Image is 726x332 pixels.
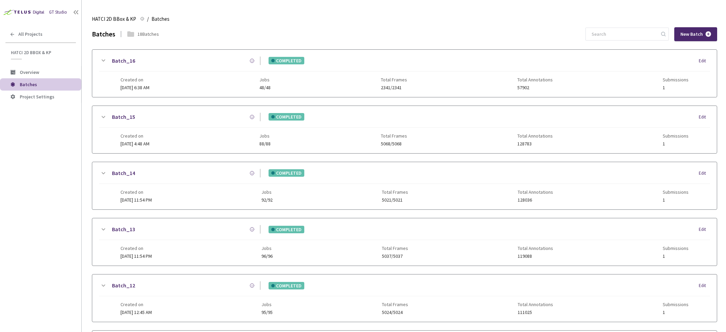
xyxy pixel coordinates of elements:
[663,246,689,251] span: Submissions
[261,310,273,315] span: 95/95
[92,29,115,39] div: Batches
[261,254,273,259] span: 96/96
[138,31,159,37] div: 18 Batches
[120,302,152,307] span: Created on
[663,189,689,195] span: Submissions
[261,189,273,195] span: Jobs
[120,189,152,195] span: Created on
[663,302,689,307] span: Submissions
[382,310,408,315] span: 5024/5024
[269,113,304,121] div: COMPLETED
[112,113,135,121] a: Batch_15
[381,85,407,90] span: 2341/2341
[112,281,135,290] a: Batch_12
[699,226,710,233] div: Edit
[382,246,408,251] span: Total Frames
[120,133,149,139] span: Created on
[259,133,271,139] span: Jobs
[112,225,135,234] a: Batch_13
[382,302,408,307] span: Total Frames
[49,9,67,16] div: GT Studio
[518,197,553,203] span: 128036
[261,246,273,251] span: Jobs
[517,133,553,139] span: Total Annotations
[699,114,710,121] div: Edit
[92,106,717,153] div: Batch_15COMPLETEDEditCreated on[DATE] 4:48 AMJobs88/88Total Frames5068/5068Total Annotations12878...
[120,246,152,251] span: Created on
[269,57,304,64] div: COMPLETED
[382,197,408,203] span: 5021/5021
[663,141,689,146] span: 1
[259,77,271,82] span: Jobs
[381,133,407,139] span: Total Frames
[269,282,304,289] div: COMPLETED
[663,254,689,259] span: 1
[587,28,660,40] input: Search
[120,84,149,91] span: [DATE] 6:38 AM
[261,302,273,307] span: Jobs
[518,254,553,259] span: 119088
[663,77,689,82] span: Submissions
[699,58,710,64] div: Edit
[20,69,39,75] span: Overview
[269,169,304,177] div: COMPLETED
[259,141,271,146] span: 88/88
[120,309,152,315] span: [DATE] 12:45 AM
[680,31,703,37] span: New Batch
[518,302,553,307] span: Total Annotations
[120,141,149,147] span: [DATE] 4:48 AM
[663,85,689,90] span: 1
[382,254,408,259] span: 5037/5037
[20,94,54,100] span: Project Settings
[382,189,408,195] span: Total Frames
[663,310,689,315] span: 1
[92,15,136,23] span: HATCI 2D BBox & KP
[120,77,149,82] span: Created on
[517,85,553,90] span: 57902
[112,57,135,65] a: Batch_16
[381,141,407,146] span: 5068/5068
[151,15,170,23] span: Batches
[699,282,710,289] div: Edit
[518,246,553,251] span: Total Annotations
[120,253,152,259] span: [DATE] 11:54 PM
[147,15,149,23] li: /
[381,77,407,82] span: Total Frames
[92,162,717,209] div: Batch_14COMPLETEDEditCreated on[DATE] 11:54 PMJobs92/92Total Frames5021/5021Total Annotations1280...
[259,85,271,90] span: 48/48
[663,133,689,139] span: Submissions
[112,169,135,177] a: Batch_14
[517,141,553,146] span: 128783
[261,197,273,203] span: 92/92
[269,226,304,233] div: COMPLETED
[699,170,710,177] div: Edit
[518,189,553,195] span: Total Annotations
[92,218,717,266] div: Batch_13COMPLETEDEditCreated on[DATE] 11:54 PMJobs96/96Total Frames5037/5037Total Annotations1190...
[18,31,43,37] span: All Projects
[518,310,553,315] span: 111025
[92,274,717,322] div: Batch_12COMPLETEDEditCreated on[DATE] 12:45 AMJobs95/95Total Frames5024/5024Total Annotations1110...
[92,50,717,97] div: Batch_16COMPLETEDEditCreated on[DATE] 6:38 AMJobs48/48Total Frames2341/2341Total Annotations57902...
[663,197,689,203] span: 1
[517,77,553,82] span: Total Annotations
[20,81,37,88] span: Batches
[120,197,152,203] span: [DATE] 11:54 PM
[11,50,72,56] span: HATCI 2D BBox & KP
